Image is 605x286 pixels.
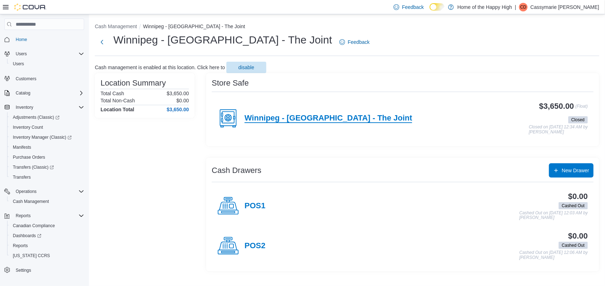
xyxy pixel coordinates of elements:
[430,3,445,11] input: Dark Mode
[571,117,585,123] span: Closed
[16,37,27,42] span: Home
[10,197,84,206] span: Cash Management
[402,4,424,11] span: Feedback
[95,23,599,31] nav: An example of EuiBreadcrumbs
[101,98,135,103] h6: Total Non-Cash
[13,75,39,83] a: Customers
[10,153,48,162] a: Purchase Orders
[549,163,594,178] button: New Drawer
[95,65,225,70] p: Cash management is enabled at this location. Click here to
[95,35,109,49] button: Next
[568,116,588,123] span: Closed
[559,202,588,209] span: Cashed Out
[7,59,87,69] button: Users
[559,242,588,249] span: Cashed Out
[13,35,30,44] a: Home
[13,154,45,160] span: Purchase Orders
[568,192,588,201] h3: $0.00
[13,114,60,120] span: Adjustments (Classic)
[13,174,31,180] span: Transfers
[13,74,84,83] span: Customers
[167,107,189,112] h4: $3,650.00
[101,91,124,96] h6: Total Cash
[10,113,62,122] a: Adjustments (Classic)
[13,124,43,130] span: Inventory Count
[13,89,33,97] button: Catalog
[13,103,84,112] span: Inventory
[16,213,31,219] span: Reports
[7,122,87,132] button: Inventory Count
[530,3,599,11] p: Cassymarie [PERSON_NAME]
[568,232,588,240] h3: $0.00
[101,107,134,112] h4: Location Total
[7,162,87,172] a: Transfers (Classic)
[10,231,44,240] a: Dashboards
[10,173,34,182] a: Transfers
[245,114,412,123] h4: Winnipeg - [GEOGRAPHIC_DATA] - The Joint
[1,88,87,98] button: Catalog
[16,90,30,96] span: Catalog
[245,241,266,251] h4: POS2
[13,223,55,229] span: Canadian Compliance
[10,153,84,162] span: Purchase Orders
[13,187,40,196] button: Operations
[10,163,57,172] a: Transfers (Classic)
[239,64,254,71] span: disable
[10,173,84,182] span: Transfers
[10,231,84,240] span: Dashboards
[16,267,31,273] span: Settings
[562,203,585,209] span: Cashed Out
[1,49,87,59] button: Users
[13,61,24,67] span: Users
[520,3,526,11] span: CD
[212,79,249,87] h3: Store Safe
[10,251,84,260] span: Washington CCRS
[7,152,87,162] button: Purchase Orders
[16,51,27,57] span: Users
[13,89,84,97] span: Catalog
[519,211,588,220] p: Cashed Out on [DATE] 12:03 AM by [PERSON_NAME]
[562,167,589,174] span: New Drawer
[13,199,49,204] span: Cash Management
[113,33,332,47] h1: Winnipeg - [GEOGRAPHIC_DATA] - The Joint
[212,166,261,175] h3: Cash Drawers
[519,250,588,260] p: Cashed Out on [DATE] 12:06 AM by [PERSON_NAME]
[7,231,87,241] a: Dashboards
[10,241,31,250] a: Reports
[10,143,34,152] a: Manifests
[7,142,87,152] button: Manifests
[10,197,52,206] a: Cash Management
[1,211,87,221] button: Reports
[337,35,373,49] a: Feedback
[10,221,58,230] a: Canadian Compliance
[1,34,87,45] button: Home
[10,133,84,142] span: Inventory Manager (Classic)
[10,163,84,172] span: Transfers (Classic)
[13,233,41,239] span: Dashboards
[16,76,36,82] span: Customers
[13,211,84,220] span: Reports
[575,102,588,115] p: (Float)
[13,144,31,150] span: Manifests
[13,50,84,58] span: Users
[143,24,245,29] button: Winnipeg - [GEOGRAPHIC_DATA] - The Joint
[7,196,87,206] button: Cash Management
[562,242,585,249] span: Cashed Out
[1,265,87,275] button: Settings
[13,50,30,58] button: Users
[176,98,189,103] p: $0.00
[10,60,84,68] span: Users
[13,243,28,249] span: Reports
[10,123,46,132] a: Inventory Count
[1,187,87,196] button: Operations
[13,266,34,275] a: Settings
[519,3,528,11] div: Cassymarie D'Errico
[16,189,37,194] span: Operations
[348,39,370,46] span: Feedback
[95,24,137,29] button: Cash Management
[101,79,166,87] h3: Location Summary
[13,35,84,44] span: Home
[539,102,574,111] h3: $3,650.00
[10,251,53,260] a: [US_STATE] CCRS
